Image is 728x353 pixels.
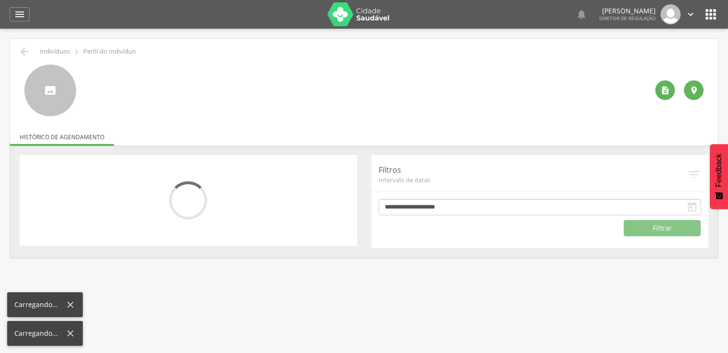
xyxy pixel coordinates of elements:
span: Feedback [715,154,723,187]
a:  [685,4,696,24]
span: Intervalo de datas [379,176,687,184]
p: Perfil do Indivíduo [83,48,136,55]
p: Indivíduos [40,48,70,55]
i:  [686,201,698,213]
i:  [576,9,587,20]
div: Carregando... [14,329,65,338]
a:  [10,7,30,22]
p: [PERSON_NAME] [599,8,656,14]
i:  [687,167,701,182]
button: Feedback - Mostrar pesquisa [710,144,728,209]
i:  [661,86,670,95]
div: Carregando... [14,300,65,309]
i:  [689,86,699,95]
i:  [71,46,82,57]
div: Localização [684,80,704,100]
i: Voltar [19,46,30,57]
button: Filtrar [624,220,701,236]
a:  [576,4,587,24]
p: Filtros [379,165,687,176]
i:  [685,9,696,20]
div: Ver histórico de cadastramento [655,80,675,100]
i:  [703,7,718,22]
i:  [14,9,25,20]
span: Diretor de regulação [599,15,656,22]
